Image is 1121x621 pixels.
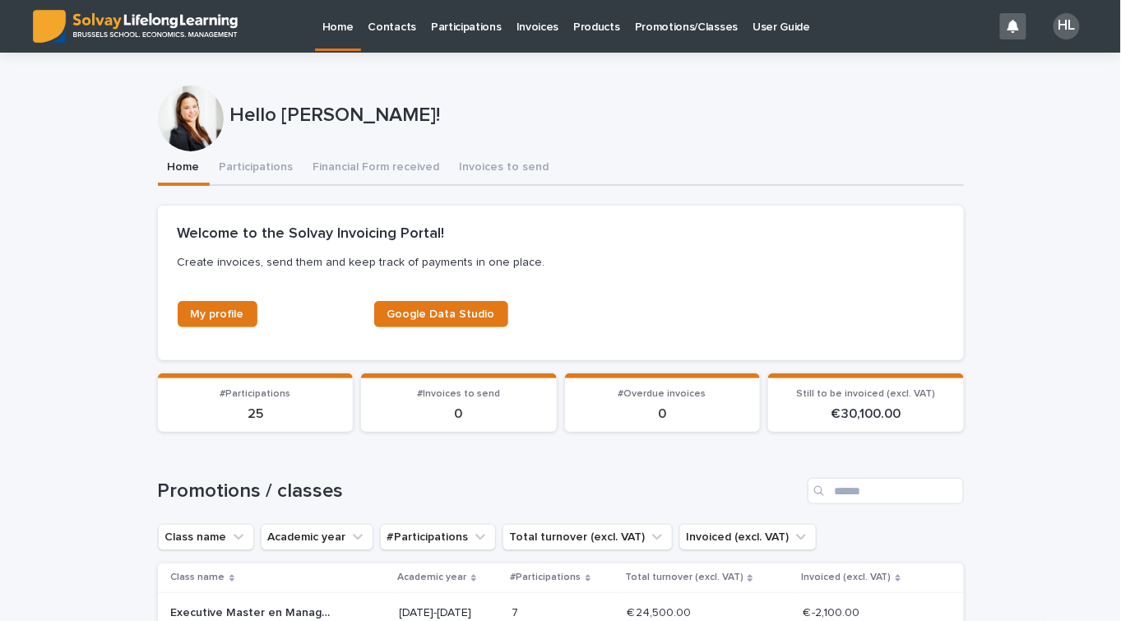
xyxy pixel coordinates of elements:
[575,406,751,422] p: 0
[261,524,373,550] button: Academic year
[801,568,892,586] p: Invoiced (excl. VAT)
[778,406,954,422] p: € 30,100.00
[168,406,344,422] p: 25
[220,389,290,399] span: #Participations
[303,151,450,186] button: Financial Form received
[374,301,508,327] a: Google Data Studio
[625,568,743,586] p: Total turnover (excl. VAT)
[512,603,522,620] p: 7
[171,568,225,586] p: Class name
[808,478,964,504] input: Search
[230,104,957,127] p: Hello [PERSON_NAME]!
[387,308,495,320] span: Google Data Studio
[171,603,339,620] p: Executive Master en Management des Institutions de Santé et de Soins - 2021-2022
[450,151,559,186] button: Invoices to send
[178,255,938,270] p: Create invoices, send them and keep track of payments in one place.
[398,568,467,586] p: Academic year
[178,225,445,243] h2: Welcome to the Solvay Invoicing Portal!
[417,389,500,399] span: #Invoices to send
[158,524,254,550] button: Class name
[371,406,547,422] p: 0
[679,524,817,550] button: Invoiced (excl. VAT)
[803,603,863,620] p: € -2,100.00
[796,389,935,399] span: Still to be invoiced (excl. VAT)
[380,524,496,550] button: #Participations
[191,308,244,320] span: My profile
[33,10,238,43] img: ED0IkcNQHGZZMpCVrDht
[400,606,499,620] p: [DATE]-[DATE]
[158,151,210,186] button: Home
[210,151,303,186] button: Participations
[158,480,801,503] h1: Promotions / classes
[618,389,706,399] span: #Overdue invoices
[511,568,581,586] p: #Participations
[503,524,673,550] button: Total turnover (excl. VAT)
[627,603,694,620] p: € 24,500.00
[1054,13,1080,39] div: HL
[178,301,257,327] a: My profile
